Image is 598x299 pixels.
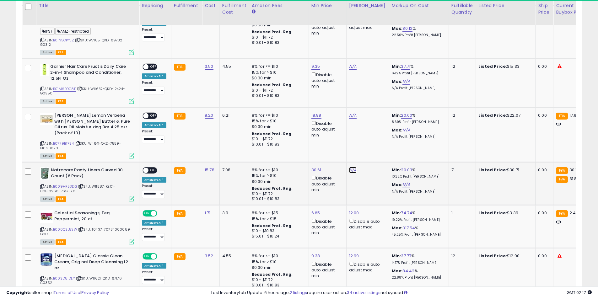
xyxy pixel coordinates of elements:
p: 8.69% Profit [PERSON_NAME] [392,120,444,124]
a: N/A [402,78,410,85]
div: $10 - $11.72 [252,35,304,40]
div: ASIN: [40,64,134,103]
p: 22.50% Profit [PERSON_NAME] [392,33,444,37]
span: FBA [56,50,66,55]
a: N/A [349,63,357,70]
b: Celestial Seasonings, Tea, Peppermint, 20 ct [54,210,131,223]
div: % [392,210,444,222]
b: Max: [392,182,403,188]
span: 17.91 [569,112,578,118]
div: Fulfillment Cost [222,3,246,16]
div: 1 [451,210,471,216]
div: Ship Price [538,3,551,16]
span: All listings currently available for purchase on Amazon [40,239,55,245]
p: N/A Profit [PERSON_NAME] [392,86,444,90]
div: $15.01 - $16.24 [252,234,304,239]
div: ASIN: [40,210,134,244]
div: 8% for <= $10 [252,167,304,173]
a: 18.88 [311,112,321,119]
b: Reduced Prof. Rng. [252,272,293,277]
div: % [392,113,444,124]
div: Amazon AI * [142,220,166,226]
small: FBA [556,176,568,183]
div: 15% for > $10 [252,118,304,124]
strong: Copyright [6,290,29,296]
a: 12.99 [349,253,359,259]
div: 3.9 [222,210,244,216]
img: 51RRFCAE2WL._SL40_.jpg [40,253,53,266]
a: B00SD8IDLY [53,276,75,281]
a: 15.78 [205,167,214,173]
div: Listed Price [478,3,533,9]
span: OFF [148,113,159,119]
div: Last InventoryLab Update: 6 hours ago, require user action, not synced. [211,290,592,296]
span: 30.71 [569,167,579,173]
a: B01M6BOG8F [53,86,76,92]
div: $10.01 - $10.83 [252,142,304,147]
span: FBA [56,153,66,159]
div: Preset: [142,28,166,42]
b: Reduced Prof. Rng. [252,223,293,228]
a: N/A [349,112,357,119]
p: 14.17% Profit [PERSON_NAME] [392,261,444,265]
div: Title [39,3,137,9]
img: 41kXgM9KxbL._SL40_.jpg [40,64,49,76]
div: Preset: [142,129,166,143]
div: Cost [205,3,217,9]
b: Listed Price: [478,167,507,173]
div: 0.00 [538,210,548,216]
a: N/A [349,167,357,173]
a: 20.03 [401,167,412,173]
small: FBA [556,113,568,120]
div: % [392,167,444,179]
div: $15.33 [478,64,531,69]
div: $12.90 [478,253,531,259]
div: ASIN: [40,167,134,201]
a: 84.42 [402,268,414,274]
span: FBA [56,196,66,202]
div: Disable auto adjust max [349,218,384,230]
p: N/A Profit [PERSON_NAME] [392,135,444,139]
div: 12 [451,113,471,118]
span: FBA [56,239,66,245]
div: Preset: [142,81,166,95]
div: seller snap | | [6,290,109,296]
span: | SKU: W11587-KE01-00138268-P6G1578 [40,184,115,193]
div: 15% for > $15 [252,216,304,222]
div: Preset: [142,184,166,198]
span: All listings currently available for purchase on Amazon [40,196,55,202]
a: 3.50 [205,63,213,70]
b: Max: [392,127,403,133]
div: Disable auto adjust min [311,261,342,279]
a: 37.77 [401,253,411,259]
b: Listed Price: [478,112,507,118]
span: FBA [56,99,66,104]
div: 4.55 [222,64,244,69]
div: $0.30 min [252,265,304,270]
b: Min: [392,167,401,173]
img: 51Ui7+LRTEL._SL40_.jpg [40,210,53,223]
a: Terms of Use [54,290,80,296]
a: 6.65 [311,210,320,216]
div: Fulfillable Quantity [451,3,473,16]
a: 30.61 [311,167,321,173]
div: ASIN: [40,113,134,158]
div: 0.00 [538,253,548,259]
b: Max: [392,225,403,231]
div: Amazon AI * [142,263,166,269]
a: 34 active listings [347,290,380,296]
div: 8% for <= $10 [252,113,304,118]
div: 7.08 [222,167,244,173]
b: Reduced Prof. Rng. [252,29,293,35]
span: 2025-10-14 02:17 GMT [567,290,592,296]
div: % [392,225,444,237]
span: | SKU: W7185-QKD-69732-G0312 [40,38,124,47]
div: 0.00 [538,167,548,173]
div: Repricing [142,3,169,9]
div: Min Price [311,3,344,9]
span: | SKU: T0437-70734000089-G0171 [40,227,132,236]
div: Markup on Cost [392,3,446,9]
div: Disable auto adjust min [311,218,342,236]
span: AMZ-restricted [55,28,91,35]
b: Max: [392,268,403,274]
